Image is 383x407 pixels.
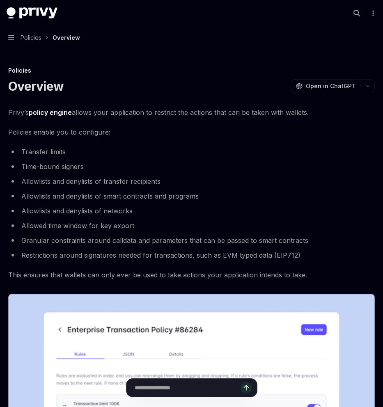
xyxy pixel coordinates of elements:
img: dark logo [7,7,57,19]
div: Overview [53,33,80,43]
li: Transfer limits [8,146,375,158]
li: Time-bound signers [8,161,375,172]
strong: policy engine [29,108,72,117]
span: Privy’s allows your application to restrict the actions that can be taken with wallets. [8,107,375,118]
button: Open search [350,7,363,20]
li: Granular constraints around calldata and parameters that can be passed to smart contracts [8,235,375,246]
h1: Overview [8,79,64,94]
div: Policies [8,66,375,75]
li: Allowlists and denylists of transfer recipients [8,176,375,187]
li: Allowlists and denylists of networks [8,205,375,217]
li: Allowed time window for key export [8,220,375,231]
li: Restrictions around signatures needed for transactions, such as EVM typed data (EIP712) [8,249,375,261]
button: Open in ChatGPT [291,79,361,93]
span: Policies enable you to configure: [8,126,375,138]
span: This ensures that wallets can only ever be used to take actions your application intends to take. [8,269,375,281]
span: Policies [21,33,41,43]
button: Send message [241,382,252,393]
button: More actions [368,7,376,19]
li: Allowlists and denylists of smart contracts and programs [8,190,375,202]
input: Ask a question... [135,379,241,397]
span: Open in ChatGPT [306,82,356,90]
